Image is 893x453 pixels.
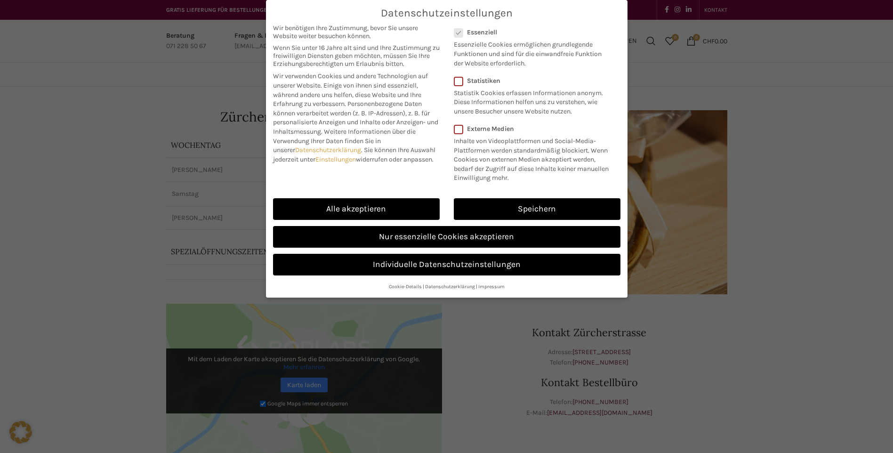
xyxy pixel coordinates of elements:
[454,198,620,220] a: Speichern
[454,125,614,133] label: Externe Medien
[273,44,440,68] span: Wenn Sie unter 16 Jahre alt sind und Ihre Zustimmung zu freiwilligen Diensten geben möchten, müss...
[273,226,620,248] a: Nur essenzielle Cookies akzeptieren
[273,24,440,40] span: Wir benötigen Ihre Zustimmung, bevor Sie unsere Website weiter besuchen können.
[273,146,435,163] span: Sie können Ihre Auswahl jederzeit unter widerrufen oder anpassen.
[454,36,608,68] p: Essenzielle Cookies ermöglichen grundlegende Funktionen und sind für die einwandfreie Funktion de...
[478,283,505,290] a: Impressum
[425,283,475,290] a: Datenschutzerklärung
[454,85,608,116] p: Statistik Cookies erfassen Informationen anonym. Diese Informationen helfen uns zu verstehen, wie...
[381,7,513,19] span: Datenschutzeinstellungen
[389,283,422,290] a: Cookie-Details
[454,77,608,85] label: Statistiken
[295,146,361,154] a: Datenschutzerklärung
[273,128,416,154] span: Weitere Informationen über die Verwendung Ihrer Daten finden Sie in unserer .
[273,254,620,275] a: Individuelle Datenschutzeinstellungen
[273,72,428,108] span: Wir verwenden Cookies und andere Technologien auf unserer Website. Einige von ihnen sind essenzie...
[273,198,440,220] a: Alle akzeptieren
[454,133,614,183] p: Inhalte von Videoplattformen und Social-Media-Plattformen werden standardmäßig blockiert. Wenn Co...
[315,155,356,163] a: Einstellungen
[454,28,608,36] label: Essenziell
[273,100,438,136] span: Personenbezogene Daten können verarbeitet werden (z. B. IP-Adressen), z. B. für personalisierte A...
